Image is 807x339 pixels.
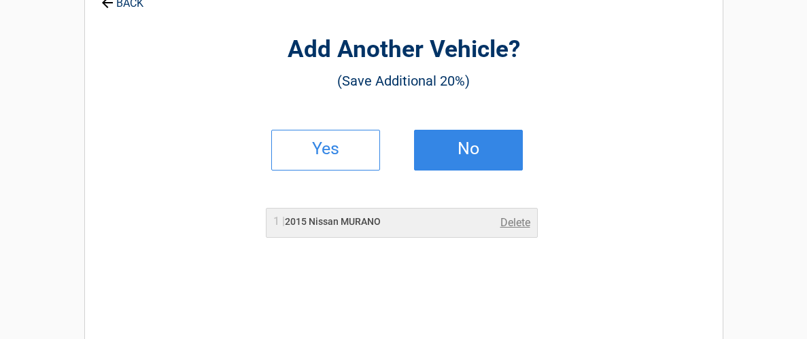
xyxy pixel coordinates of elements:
[428,144,509,154] h2: No
[160,69,648,92] h3: (Save Additional 20%)
[273,215,285,228] span: 1 |
[286,144,366,154] h2: Yes
[500,215,530,231] a: Delete
[273,215,381,229] h2: 2015 Nissan MURANO
[160,34,648,66] h2: Add Another Vehicle?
